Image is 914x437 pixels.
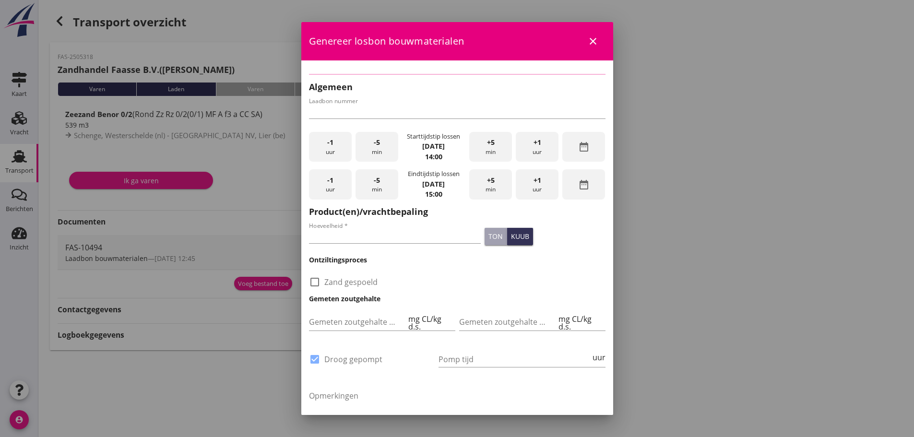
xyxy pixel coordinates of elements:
[406,315,455,331] div: mg CL/kg d.s.
[309,132,352,162] div: uur
[534,175,541,186] span: +1
[309,81,605,94] h2: Algemeen
[422,179,445,189] strong: [DATE]
[407,132,460,141] div: Starttijdstip lossen
[374,175,380,186] span: -5
[534,137,541,148] span: +1
[487,175,495,186] span: +5
[425,189,442,199] strong: 15:00
[422,142,445,151] strong: [DATE]
[591,354,605,361] div: uur
[469,169,512,200] div: min
[356,132,398,162] div: min
[324,354,382,364] label: Droog gepompt
[516,132,558,162] div: uur
[309,103,605,118] input: Laadbon nummer
[374,137,380,148] span: -5
[587,35,599,47] i: close
[511,231,529,241] div: kuub
[578,179,590,190] i: date_range
[578,141,590,153] i: date_range
[324,277,378,287] label: Zand gespoeld
[327,175,333,186] span: -1
[301,22,613,60] div: Genereer losbon bouwmaterialen
[516,169,558,200] div: uur
[327,137,333,148] span: -1
[488,231,503,241] div: ton
[309,205,605,218] h2: Product(en)/vrachtbepaling
[309,294,605,304] h3: Gemeten zoutgehalte
[356,169,398,200] div: min
[557,315,605,331] div: mg CL/kg d.s.
[459,314,557,330] input: Gemeten zoutgehalte achterbeun
[439,352,591,367] input: Pomp tijd
[469,132,512,162] div: min
[408,169,460,178] div: Eindtijdstip lossen
[309,228,481,243] input: Hoeveelheid *
[485,228,507,245] button: ton
[309,169,352,200] div: uur
[309,314,407,330] input: Gemeten zoutgehalte voorbeun
[507,228,533,245] button: kuub
[309,255,605,265] h3: Ontziltingsproces
[425,152,442,161] strong: 14:00
[487,137,495,148] span: +5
